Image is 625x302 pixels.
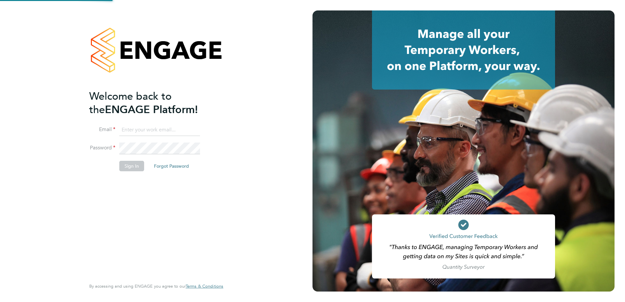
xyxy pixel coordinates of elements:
label: Password [89,144,115,151]
button: Forgot Password [149,161,194,171]
span: Terms & Conditions [186,283,223,289]
input: Enter your work email... [119,124,200,136]
span: Welcome back to the [89,90,172,116]
label: Email [89,126,115,133]
span: By accessing and using ENGAGE you agree to our [89,283,223,289]
h2: ENGAGE Platform! [89,90,217,116]
a: Terms & Conditions [186,284,223,289]
button: Sign In [119,161,144,171]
